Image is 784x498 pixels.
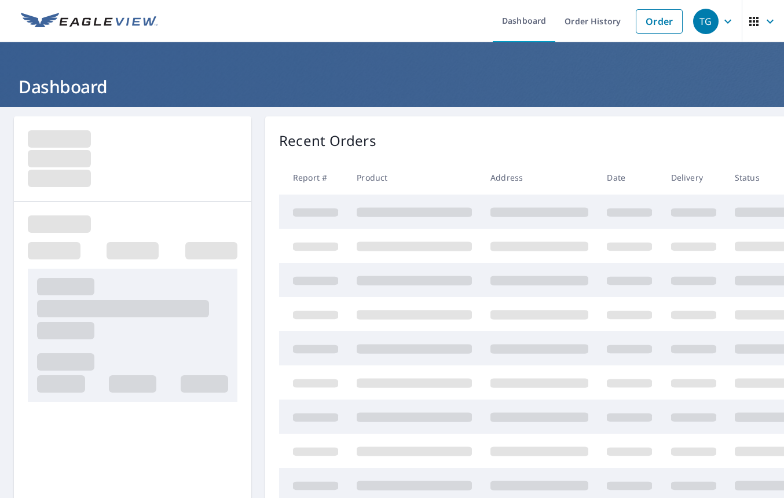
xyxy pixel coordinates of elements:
[636,9,683,34] a: Order
[598,160,661,195] th: Date
[14,75,770,98] h1: Dashboard
[279,130,376,151] p: Recent Orders
[693,9,719,34] div: TG
[347,160,481,195] th: Product
[21,13,157,30] img: EV Logo
[279,160,347,195] th: Report #
[662,160,726,195] th: Delivery
[481,160,598,195] th: Address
